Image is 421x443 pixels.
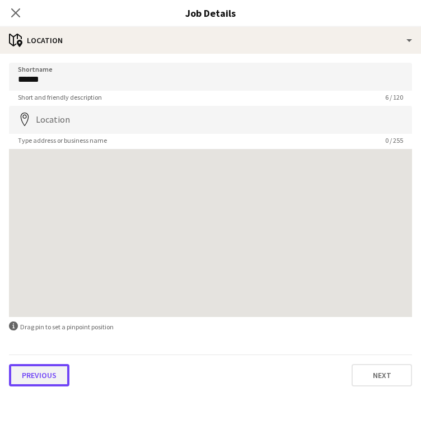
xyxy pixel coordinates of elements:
[9,364,69,386] button: Previous
[376,136,412,144] span: 0 / 255
[376,93,412,101] span: 6 / 120
[352,364,412,386] button: Next
[9,136,116,144] span: Type address or business name
[9,93,111,101] span: Short and friendly description
[9,321,412,332] div: Drag pin to set a pinpoint position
